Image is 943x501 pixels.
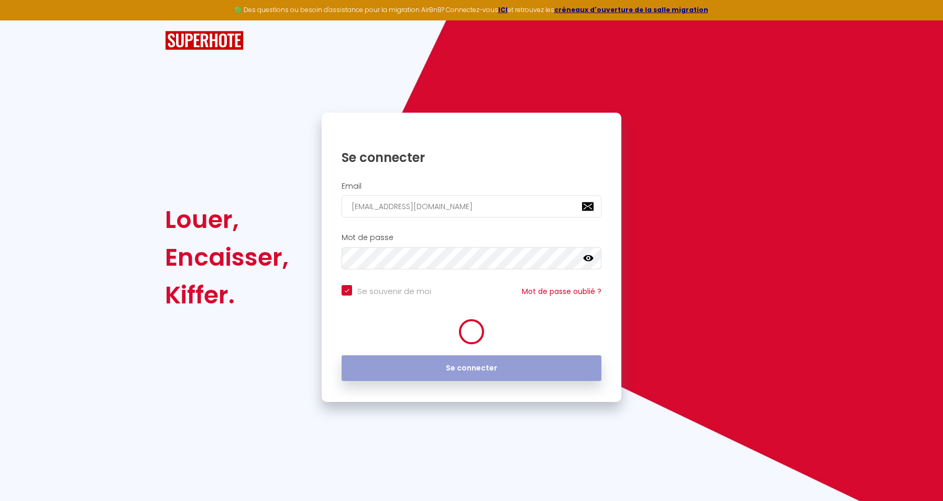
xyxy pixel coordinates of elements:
[342,233,601,242] h2: Mot de passe
[498,5,508,14] a: ICI
[165,276,289,314] div: Kiffer.
[8,4,40,36] button: Ouvrir le widget de chat LiveChat
[342,149,601,166] h1: Se connecter
[165,201,289,238] div: Louer,
[554,5,708,14] a: créneaux d'ouverture de la salle migration
[522,286,601,297] a: Mot de passe oublié ?
[342,355,601,382] button: Se connecter
[165,31,244,50] img: SuperHote logo
[165,238,289,276] div: Encaisser,
[342,195,601,217] input: Ton Email
[342,182,601,191] h2: Email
